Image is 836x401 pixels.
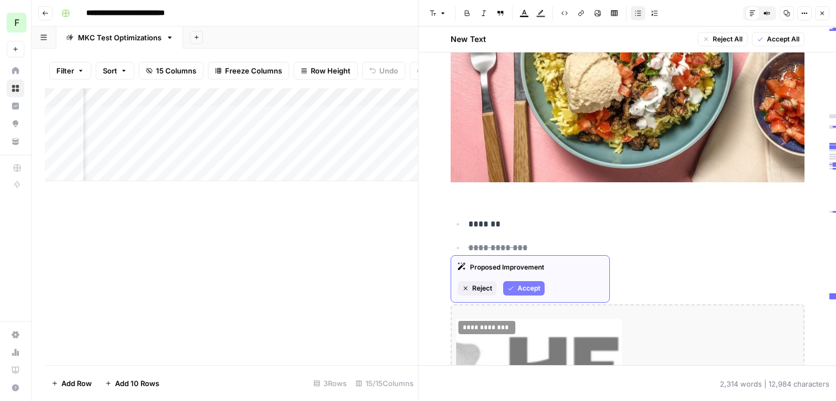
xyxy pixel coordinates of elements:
a: MKC Test Optimizations [56,27,183,49]
span: Sort [103,65,117,76]
div: 3 Rows [309,374,351,392]
button: Add 10 Rows [98,374,166,392]
a: Settings [7,326,24,344]
span: Accept All [767,34,800,44]
button: Help + Support [7,379,24,397]
button: Workspace: Flywheel Demo [7,9,24,36]
button: Accept [503,281,545,296]
a: Insights [7,97,24,115]
a: Browse [7,80,24,97]
button: Accept All [752,32,804,46]
div: Proposed Improvement [458,262,603,272]
a: Home [7,62,24,80]
span: Add 10 Rows [115,378,159,389]
span: Add Row [61,378,92,389]
button: Add Row [45,374,98,392]
a: Usage [7,344,24,361]
span: 15 Columns [156,65,196,76]
button: Sort [96,62,134,80]
a: Your Data [7,133,24,150]
div: 15/15 Columns [351,374,418,392]
span: Accept [518,283,540,293]
button: Undo [362,62,405,80]
div: 2,314 words | 12,984 characters [720,378,829,389]
button: Filter [49,62,91,80]
span: Reject [472,283,492,293]
span: Row Height [311,65,351,76]
button: Reject [458,281,497,296]
a: Opportunities [7,115,24,133]
button: Reject All [698,32,748,46]
button: Row Height [294,62,358,80]
button: Freeze Columns [208,62,289,80]
span: F [14,16,19,29]
span: Undo [379,65,398,76]
span: Freeze Columns [225,65,282,76]
h2: New Text [451,34,486,45]
a: Learning Hub [7,361,24,379]
span: Filter [56,65,74,76]
button: 15 Columns [139,62,203,80]
div: MKC Test Optimizations [78,32,161,43]
span: Reject All [713,34,743,44]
